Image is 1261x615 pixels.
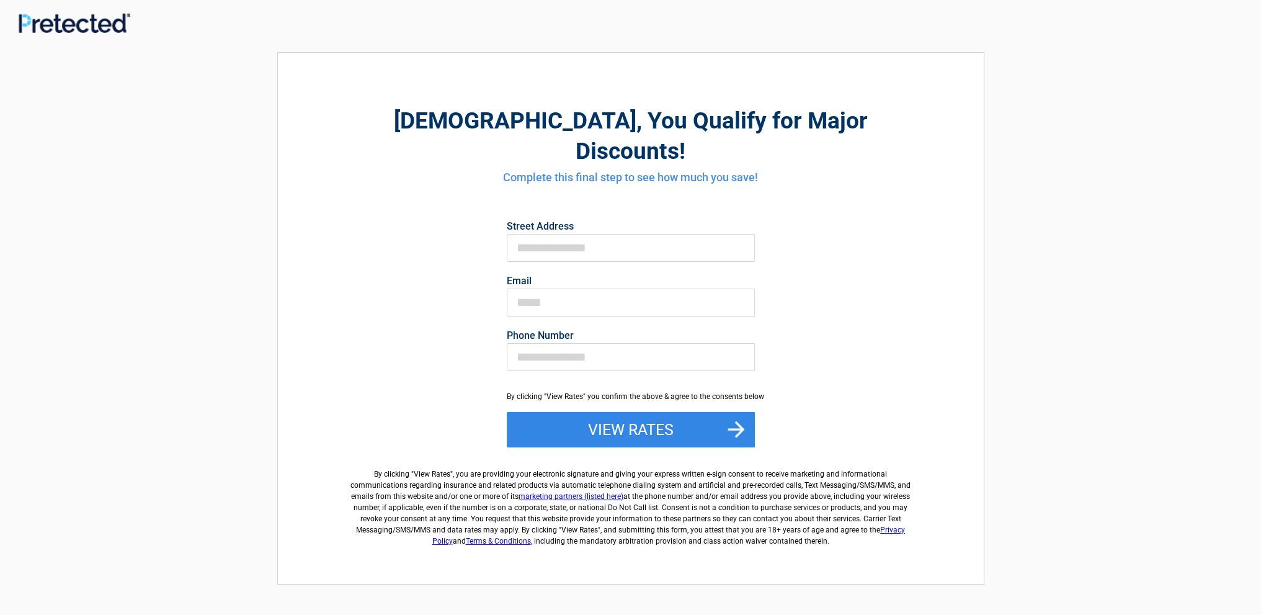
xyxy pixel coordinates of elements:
label: Street Address [507,222,755,231]
a: Terms & Conditions [466,537,531,545]
span: [DEMOGRAPHIC_DATA] [394,107,636,134]
h4: Complete this final step to see how much you save! [346,169,916,186]
h2: , You Qualify for Major Discounts! [346,105,916,166]
label: Phone Number [507,331,755,341]
span: View Rates [414,470,450,478]
label: By clicking " ", you are providing your electronic signature and giving your express written e-si... [346,459,916,547]
img: Main Logo [19,13,130,34]
button: View Rates [507,412,755,448]
div: By clicking "View Rates" you confirm the above & agree to the consents below [507,391,755,402]
a: marketing partners (listed here) [519,492,623,501]
label: Email [507,276,755,286]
